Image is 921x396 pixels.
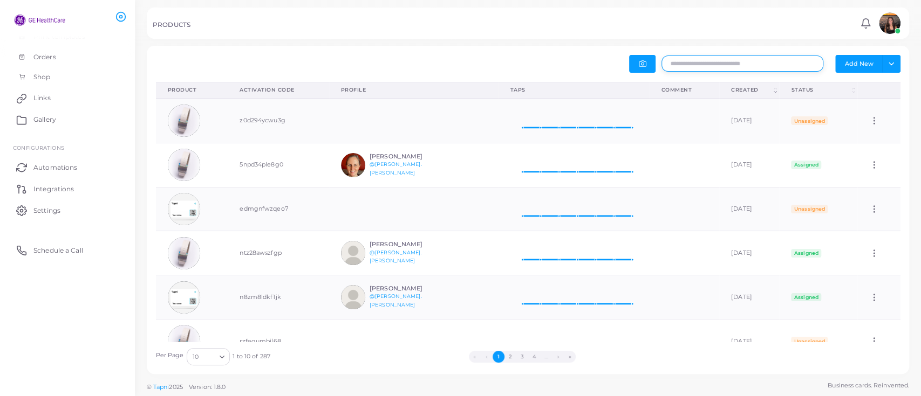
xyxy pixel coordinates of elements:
div: Profile [341,86,487,94]
a: Automations [8,156,127,178]
span: Unassigned [791,205,828,213]
img: avatar [168,149,200,181]
div: Comment [661,86,707,94]
span: Shop [33,72,50,82]
button: Go to page 3 [516,351,528,363]
td: 5npd34ple8g0 [228,143,329,187]
a: Print templates [8,26,127,47]
span: Unassigned [791,116,828,125]
span: Print templates [33,32,85,41]
td: [DATE] [719,231,779,275]
span: 1 to 10 of 287 [233,352,270,361]
span: Assigned [791,161,821,169]
span: Automations [33,163,77,172]
button: Go to last page [564,351,576,363]
div: Activation Code [240,86,317,94]
span: 2025 [169,383,182,392]
ul: Pagination [270,351,774,363]
span: Configurations [13,144,64,151]
h6: [PERSON_NAME] [370,285,449,292]
span: Integrations [33,184,74,194]
span: Assigned [791,293,821,302]
a: Schedule a Call [8,239,127,261]
a: Integrations [8,178,127,199]
a: Tapni [153,383,169,391]
a: @[PERSON_NAME].[PERSON_NAME] [370,249,422,264]
button: Go to next page [552,351,564,363]
label: Per Page [156,351,184,360]
span: Orders [33,52,56,62]
td: rzfegumbjl68 [228,319,329,364]
span: © [147,383,226,392]
img: avatar [168,237,200,269]
td: [DATE] [719,99,779,143]
span: Business cards. Reinvented. [828,381,909,390]
img: avatar [168,105,200,137]
td: [DATE] [719,143,779,187]
button: Go to page 4 [528,351,540,363]
td: z0d294ycwu3g [228,99,329,143]
img: avatar [341,241,365,265]
td: [DATE] [719,275,779,319]
img: avatar [341,153,365,177]
span: Links [33,93,51,103]
img: avatar [168,193,200,225]
img: avatar [879,12,900,34]
h5: PRODUCTS [153,21,190,29]
button: Add New [835,55,883,72]
img: avatar [168,325,200,357]
h6: [PERSON_NAME] [370,153,449,160]
span: Unassigned [791,337,828,345]
div: Search for option [187,348,230,365]
td: edmgnfwzqeo7 [228,187,329,231]
span: Settings [33,206,60,216]
span: Assigned [791,249,821,258]
a: Orders [8,47,127,67]
span: 10 [193,351,199,363]
img: logo [10,10,70,30]
img: avatar [341,285,365,309]
h6: [PERSON_NAME] [370,241,449,248]
td: [DATE] [719,319,779,364]
a: Gallery [8,109,127,130]
a: Links [8,87,127,109]
div: Status [791,86,849,94]
td: n8zm8ldkf1jk [228,275,329,319]
button: Go to page 2 [504,351,516,363]
th: Action [857,82,900,99]
span: Schedule a Call [33,246,83,255]
td: ntz28awszfgp [228,231,329,275]
span: Version: 1.8.0 [189,383,226,391]
input: Search for option [200,351,215,363]
td: [DATE] [719,187,779,231]
div: Taps [510,86,638,94]
a: Shop [8,67,127,87]
a: Settings [8,199,127,221]
span: Gallery [33,115,56,124]
a: avatar [876,12,903,34]
a: @[PERSON_NAME].[PERSON_NAME] [370,293,422,308]
div: Product [168,86,216,94]
a: @[PERSON_NAME].[PERSON_NAME] [370,161,422,176]
img: avatar [168,281,200,314]
button: Go to page 1 [493,351,504,363]
div: Created [731,86,772,94]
